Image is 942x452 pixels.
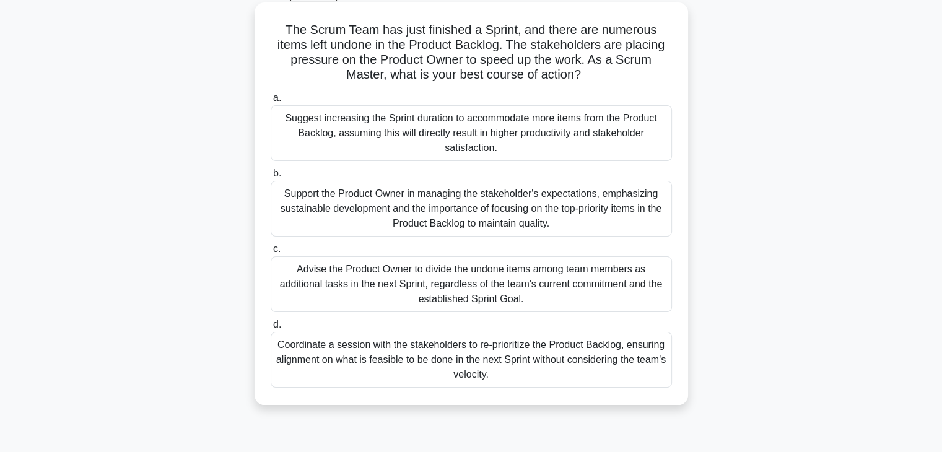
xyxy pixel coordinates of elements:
[273,168,281,178] span: b.
[271,256,672,312] div: Advise the Product Owner to divide the undone items among team members as additional tasks in the...
[269,22,673,83] h5: The Scrum Team has just finished a Sprint, and there are numerous items left undone in the Produc...
[271,332,672,388] div: Coordinate a session with the stakeholders to re-prioritize the Product Backlog, ensuring alignme...
[273,319,281,329] span: d.
[273,243,281,254] span: c.
[273,92,281,103] span: a.
[271,181,672,237] div: Support the Product Owner in managing the stakeholder's expectations, emphasizing sustainable dev...
[271,105,672,161] div: Suggest increasing the Sprint duration to accommodate more items from the Product Backlog, assumi...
